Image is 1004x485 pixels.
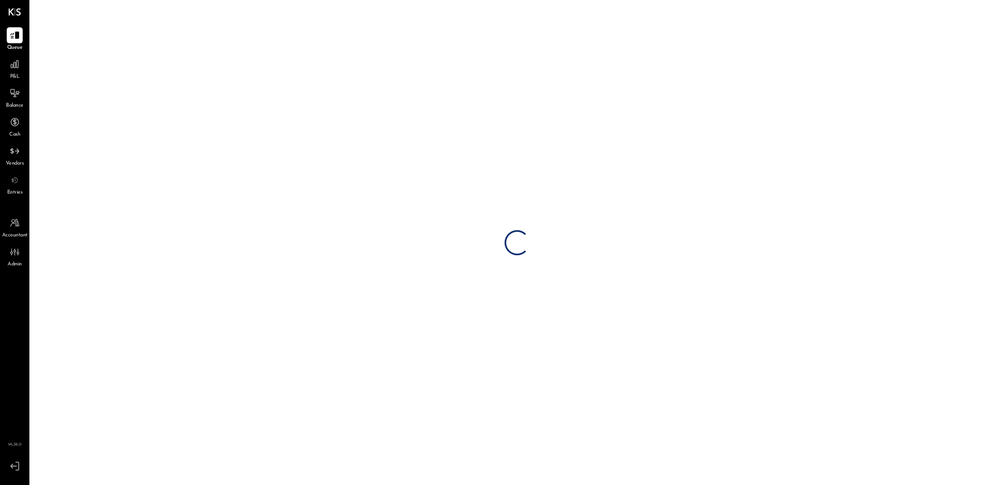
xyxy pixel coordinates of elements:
[6,102,24,110] span: Balance
[0,56,29,81] a: P&L
[6,160,24,168] span: Vendors
[0,172,29,197] a: Entries
[0,143,29,168] a: Vendors
[0,114,29,139] a: Cash
[7,44,23,52] span: Queue
[7,189,23,197] span: Entries
[9,131,20,139] span: Cash
[0,85,29,110] a: Balance
[8,261,22,268] span: Admin
[0,27,29,52] a: Queue
[2,232,28,239] span: Accountant
[0,215,29,239] a: Accountant
[0,244,29,268] a: Admin
[10,73,20,81] span: P&L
